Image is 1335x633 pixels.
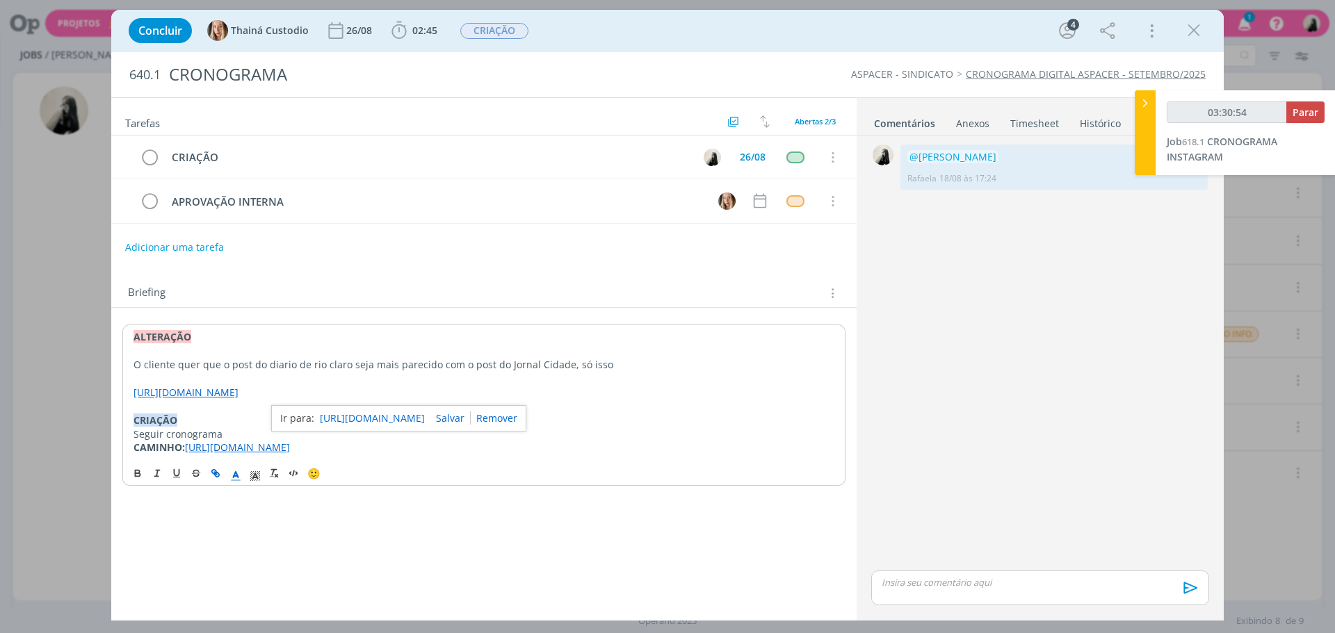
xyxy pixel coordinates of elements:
a: ASPACER - SINDICATO [851,67,953,81]
span: 🙂 [307,466,321,480]
div: dialog [111,10,1224,620]
strong: ALTERAÇÃO [133,330,191,343]
span: Briefing [128,284,165,302]
span: CRONOGRAMA INSTAGRAM [1167,135,1277,163]
button: 4 [1056,19,1078,42]
a: [URL][DOMAIN_NAME] [320,409,425,427]
button: R [702,147,722,167]
span: Abertas 2/3 [795,116,836,126]
span: Cor de Fundo [245,465,265,482]
p: Seguir cronograma [133,427,834,441]
img: R [873,145,893,165]
span: Cor do Texto [226,465,245,482]
div: 4 [1067,19,1079,31]
span: 640.1 [129,67,161,83]
button: T [716,190,737,211]
span: Thainá Custodio [231,26,309,35]
img: T [207,20,228,41]
button: CRIAÇÃO [460,22,529,40]
p: O cliente quer que o post do diario de rio claro seja mais parecido com o post do Jornal Cidade, ... [133,358,834,372]
a: Comentários [873,110,936,131]
img: arrow-down-up.svg [760,115,770,128]
span: CRIAÇÃO [460,23,528,39]
div: APROVAÇÃO INTERNA [165,193,705,211]
button: Concluir [129,18,192,43]
img: T [718,192,736,210]
span: @[PERSON_NAME] [909,150,996,163]
img: R [704,149,721,166]
a: [URL][DOMAIN_NAME] [133,386,238,399]
button: 02:45 [388,19,441,42]
a: [URL][DOMAIN_NAME] [185,441,290,454]
strong: CRIAÇÃO [133,413,177,427]
span: 02:45 [412,24,437,37]
div: CRONOGRAMA [163,58,752,92]
a: Timesheet [1010,110,1060,131]
a: CRONOGRAMA DIGITAL ASPACER - SETEMBRO/2025 [966,67,1206,81]
span: 618.1 [1182,135,1204,148]
strong: CAMINHO: [133,441,185,454]
span: Parar [1293,106,1318,119]
button: Parar [1286,101,1325,123]
button: TThainá Custodio [207,20,309,41]
div: Anexos [956,117,989,131]
span: Concluir [138,25,182,36]
span: Tarefas [125,113,160,130]
div: 26/08 [346,26,375,35]
button: Adicionar uma tarefa [124,235,225,260]
div: 26/08 [740,152,766,162]
button: 🙂 [304,465,323,482]
p: Rafaela [907,172,937,185]
a: Job618.1CRONOGRAMA INSTAGRAM [1167,135,1277,163]
a: Histórico [1079,110,1122,131]
span: 18/08 às 17:24 [939,172,996,185]
div: CRIAÇÃO [165,149,690,166]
